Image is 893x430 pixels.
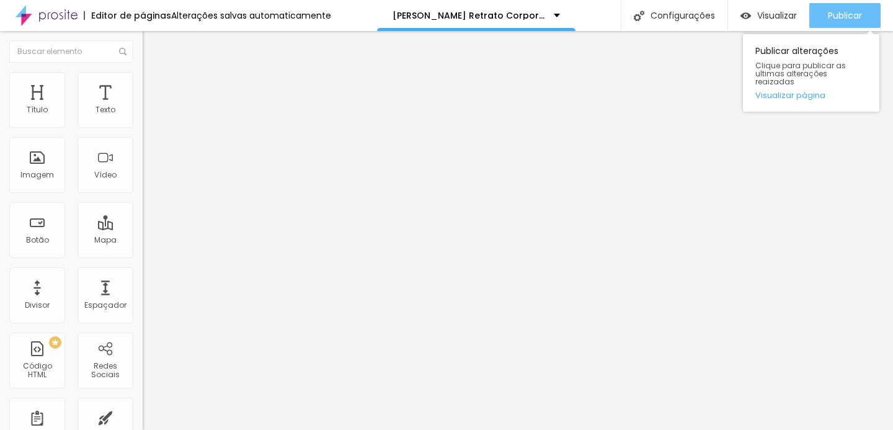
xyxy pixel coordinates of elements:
[828,11,862,20] span: Publicar
[84,301,127,310] div: Espaçador
[740,11,751,21] img: view-1.svg
[84,11,171,20] div: Editor de páginas
[743,34,879,112] div: Publicar alterações
[393,11,544,20] p: [PERSON_NAME] Retrato Corporativo - Resende - RJ
[171,11,331,20] div: Alterações salvas automaticamente
[728,3,809,28] button: Visualizar
[755,91,867,99] a: Visualizar página
[9,40,133,63] input: Buscar elemento
[757,11,797,20] span: Visualizar
[27,105,48,114] div: Título
[12,362,61,380] div: Código HTML
[20,171,54,179] div: Imagem
[96,105,115,114] div: Texto
[94,171,117,179] div: Vídeo
[26,236,49,244] div: Botão
[809,3,881,28] button: Publicar
[25,301,50,310] div: Divisor
[81,362,130,380] div: Redes Sociais
[634,11,644,21] img: Icone
[755,61,867,86] span: Clique para publicar as ultimas alterações reaizadas
[94,236,117,244] div: Mapa
[119,48,127,55] img: Icone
